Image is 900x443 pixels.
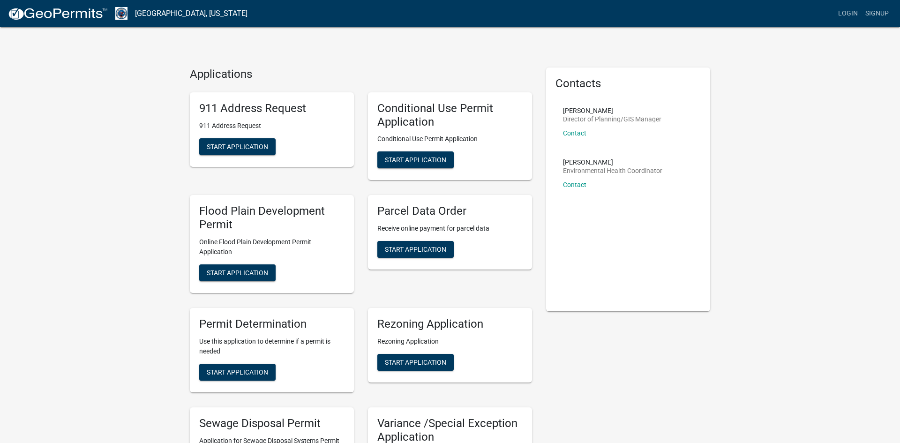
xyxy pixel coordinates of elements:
[563,107,661,114] p: [PERSON_NAME]
[563,129,586,137] a: Contact
[199,264,276,281] button: Start Application
[377,354,454,371] button: Start Application
[199,317,345,331] h5: Permit Determination
[563,159,662,165] p: [PERSON_NAME]
[377,102,523,129] h5: Conditional Use Permit Application
[199,204,345,232] h5: Flood Plain Development Permit
[190,68,532,81] h4: Applications
[135,6,247,22] a: [GEOGRAPHIC_DATA], [US_STATE]
[199,121,345,131] p: 911 Address Request
[377,317,523,331] h5: Rezoning Application
[385,156,446,164] span: Start Application
[377,224,523,233] p: Receive online payment for parcel data
[199,364,276,381] button: Start Application
[385,246,446,253] span: Start Application
[199,102,345,115] h5: 911 Address Request
[555,77,701,90] h5: Contacts
[377,337,523,346] p: Rezoning Application
[834,5,862,23] a: Login
[207,368,268,375] span: Start Application
[377,151,454,168] button: Start Application
[115,7,127,20] img: Henry County, Iowa
[377,241,454,258] button: Start Application
[207,143,268,150] span: Start Application
[377,134,523,144] p: Conditional Use Permit Application
[199,417,345,430] h5: Sewage Disposal Permit
[563,167,662,174] p: Environmental Health Coordinator
[385,358,446,366] span: Start Application
[563,181,586,188] a: Contact
[199,138,276,155] button: Start Application
[377,204,523,218] h5: Parcel Data Order
[563,116,661,122] p: Director of Planning/GIS Manager
[199,237,345,257] p: Online Flood Plain Development Permit Application
[199,337,345,356] p: Use this application to determine if a permit is needed
[207,269,268,276] span: Start Application
[862,5,892,23] a: Signup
